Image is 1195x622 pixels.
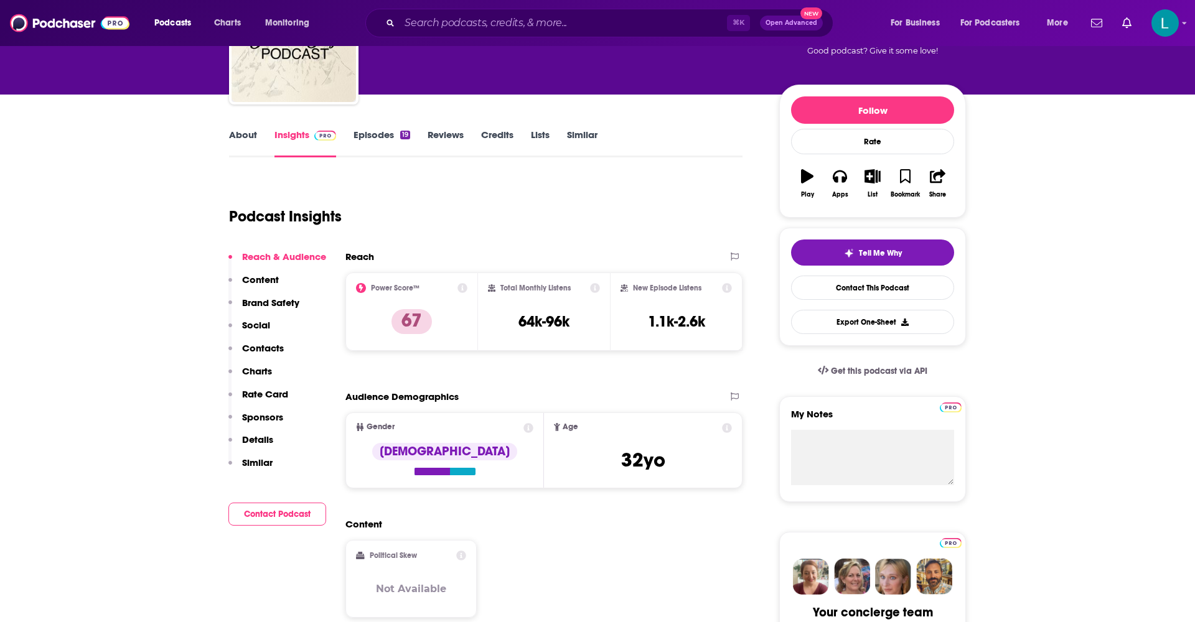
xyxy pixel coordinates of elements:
img: Barbara Profile [834,559,870,595]
h3: Not Available [376,583,446,595]
button: Sponsors [228,411,283,434]
button: open menu [882,13,955,33]
a: Pro website [940,536,962,548]
h2: Content [345,518,733,530]
button: List [856,161,889,206]
button: Rate Card [228,388,288,411]
h2: Reach [345,251,374,262]
h2: Political Skew [370,551,417,560]
a: Show notifications dropdown [1117,12,1136,34]
img: Podchaser Pro [940,402,962,412]
h2: Total Monthly Listens [500,284,571,292]
a: Show notifications dropdown [1086,12,1107,34]
button: Share [922,161,954,206]
button: open menu [146,13,207,33]
div: Your concierge team [813,605,933,620]
h3: 64k-96k [518,312,569,331]
span: Tell Me Why [859,248,902,258]
a: Similar [567,129,597,157]
div: List [868,191,878,198]
span: Logged in as luca86468 [1151,9,1179,37]
button: Follow [791,96,954,124]
button: Open AdvancedNew [760,16,823,30]
span: Monitoring [265,14,309,32]
a: Get this podcast via API [808,356,937,386]
div: Rate [791,129,954,154]
a: Lists [531,129,550,157]
button: tell me why sparkleTell Me Why [791,239,954,266]
button: Social [228,319,270,342]
p: Similar [242,457,273,468]
a: Charts [206,13,248,33]
div: Play [801,191,814,198]
button: Content [228,274,279,297]
h2: New Episode Listens [633,284,701,292]
img: Jon Profile [916,559,952,595]
span: 32 yo [621,448,665,472]
div: [DEMOGRAPHIC_DATA] [372,443,517,460]
img: tell me why sparkle [844,248,854,258]
button: open menu [1038,13,1084,33]
p: Content [242,274,279,285]
div: Search podcasts, credits, & more... [377,9,845,37]
span: For Business [891,14,940,32]
span: Charts [214,14,241,32]
button: Contact Podcast [228,503,326,526]
input: Search podcasts, credits, & more... [400,13,727,33]
span: Open Advanced [766,20,817,26]
p: 67 [391,309,432,334]
span: More [1047,14,1068,32]
p: Reach & Audience [242,251,326,262]
div: Apps [832,191,848,198]
button: Details [228,434,273,457]
span: Podcasts [154,14,191,32]
span: Good podcast? Give it some love! [807,46,938,55]
button: Apps [823,161,856,206]
a: Reviews [428,129,464,157]
button: Export One-Sheet [791,310,954,334]
button: Charts [228,365,272,388]
p: Brand Safety [242,297,299,309]
a: Episodes19 [354,129,410,157]
img: User Profile [1151,9,1179,37]
span: Get this podcast via API [831,366,927,376]
span: Age [563,423,578,431]
p: Charts [242,365,272,377]
a: Pro website [940,401,962,412]
span: ⌘ K [727,15,750,31]
button: Similar [228,457,273,480]
button: open menu [952,13,1038,33]
div: Bookmark [891,191,920,198]
button: open menu [256,13,326,33]
h3: 1.1k-2.6k [648,312,705,331]
h1: Podcast Insights [229,207,342,226]
img: Podchaser Pro [940,538,962,548]
p: Details [242,434,273,445]
span: Gender [367,423,395,431]
img: Sydney Profile [793,559,829,595]
span: New [800,7,823,19]
div: Share [929,191,946,198]
button: Contacts [228,342,284,365]
a: About [229,129,257,157]
img: Podchaser Pro [314,131,336,141]
p: Social [242,319,270,331]
p: Rate Card [242,388,288,400]
img: Podchaser - Follow, Share and Rate Podcasts [10,11,129,35]
div: 19 [400,131,410,139]
h2: Audience Demographics [345,391,459,402]
button: Reach & Audience [228,251,326,274]
button: Play [791,161,823,206]
h2: Power Score™ [371,284,419,292]
label: My Notes [791,408,954,430]
a: Credits [481,129,513,157]
button: Bookmark [889,161,921,206]
img: Jules Profile [875,559,911,595]
a: InsightsPodchaser Pro [274,129,336,157]
p: Contacts [242,342,284,354]
button: Brand Safety [228,297,299,320]
button: Show profile menu [1151,9,1179,37]
span: For Podcasters [960,14,1020,32]
p: Sponsors [242,411,283,423]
